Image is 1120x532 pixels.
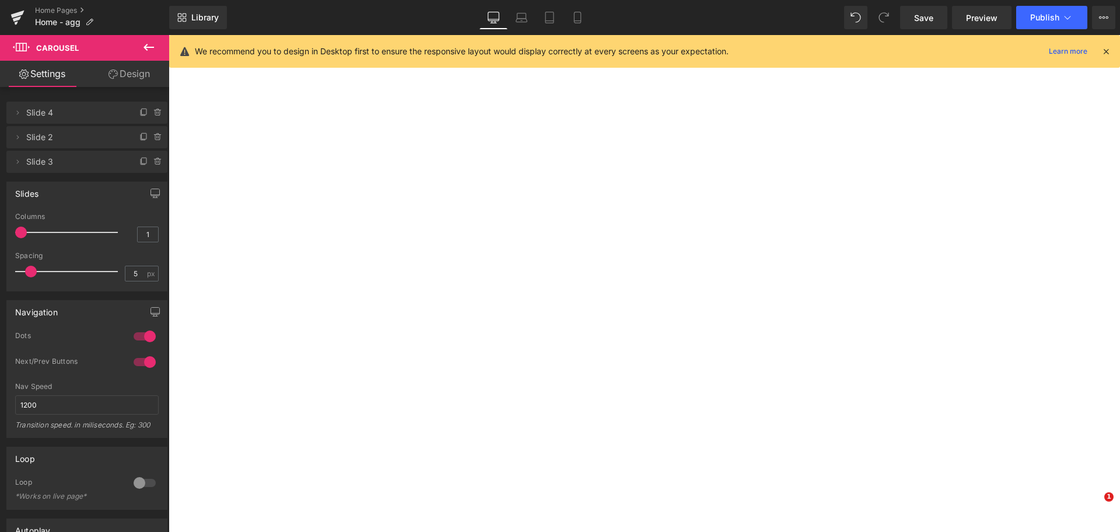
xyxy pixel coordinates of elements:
[35,6,169,15] a: Home Pages
[26,151,124,173] span: Slide 3
[15,383,159,391] div: Nav Speed
[1080,492,1108,520] iframe: Intercom live chat
[966,12,998,24] span: Preview
[195,45,729,58] p: We recommend you to design in Desktop first to ensure the responsive layout would display correct...
[508,6,535,29] a: Laptop
[1016,6,1087,29] button: Publish
[147,270,157,277] span: px
[191,12,219,23] span: Library
[15,182,38,199] div: Slides
[35,18,80,27] span: Home - agg
[844,6,867,29] button: Undo
[952,6,1012,29] a: Preview
[563,6,591,29] a: Mobile
[15,252,159,260] div: Spacing
[1030,13,1059,22] span: Publish
[1092,6,1115,29] button: More
[169,6,227,29] a: New Library
[26,126,124,148] span: Slide 2
[15,478,122,490] div: Loop
[15,357,122,369] div: Next/Prev Buttons
[480,6,508,29] a: Desktop
[914,12,933,24] span: Save
[1104,492,1114,502] span: 1
[15,301,58,317] div: Navigation
[15,420,159,437] div: Transition speed. in miliseconds. Eg: 300
[535,6,563,29] a: Tablet
[15,492,120,500] div: *Works on live page*
[15,331,122,343] div: Dots
[87,61,171,87] a: Design
[15,447,35,464] div: Loop
[26,102,124,124] span: Slide 4
[872,6,895,29] button: Redo
[1044,44,1092,58] a: Learn more
[36,43,79,53] span: Carousel
[15,213,159,221] div: Columns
